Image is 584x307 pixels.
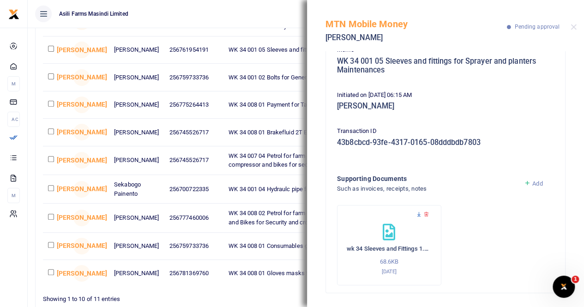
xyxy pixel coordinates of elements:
div: wk 34 Sleeves and Fittings 1.5m [337,205,441,285]
iframe: Intercom live chat [553,276,575,298]
td: WK 34 008 02 Petrol for farm operations welding spraying Compressor and Bikes for Security and cr... [223,204,431,232]
h5: 43b8cbcd-93fe-4317-0165-08dddbdb7803 [337,138,554,147]
td: WK 34 007 04 Petrol for farm operations welding mowing powersw compressor and bikes for security ... [223,146,431,175]
td: WK 34 008 01 Brakefluid 2T Engine oil for small equipments [223,119,431,146]
button: Close [571,24,577,30]
div: Showing 1 to 10 of 11 entries [43,289,302,304]
td: WK 34 001 02 Bolts for General Maintenance [223,64,431,91]
td: Sekabogo Painento [109,175,164,204]
h5: [PERSON_NAME] [325,33,507,42]
td: WK 34 008 01 Payment for Tata Oil Filter UAW 386J [223,91,431,119]
li: Ac [7,112,20,127]
td: [PERSON_NAME] [109,64,164,91]
td: WK 34 008 01 Gloves masks for grain handling [223,260,431,287]
img: logo-small [8,9,19,20]
h5: MTN Mobile Money [325,18,507,30]
td: 256781369760 [164,260,223,287]
p: Transaction ID [337,126,554,136]
span: Joeslyne Abesiga [73,124,90,140]
li: M [7,76,20,91]
td: WK 34 008 01 Consumables general maintenave [223,233,431,260]
span: Joeslyne Abesiga [73,69,90,86]
td: 256761954191 [164,36,223,64]
h4: Such as invoices, receipts, notes [337,184,517,194]
p: Initiated on [DATE] 06:15 AM [337,90,554,100]
td: [PERSON_NAME] [109,91,164,119]
td: 256759733736 [164,64,223,91]
span: Joeslyne Abesiga [73,265,90,282]
span: Joeslyne Abesiga [73,152,90,169]
td: 256777460006 [164,204,223,232]
span: Add [532,180,542,187]
span: Joeslyne Abesiga [73,42,90,58]
h4: Supporting Documents [337,174,517,184]
td: 256759733736 [164,233,223,260]
span: Joeslyne Abesiga [73,181,90,198]
td: WK 34 001 04 Hydraulc pipe for sprayer and planter Maintenance [223,175,431,204]
h6: wk 34 Sleeves and Fittings 1.5m [347,245,432,253]
td: 256745526717 [164,119,223,146]
span: Asili Farms Masindi Limited [55,10,132,18]
a: Add [524,180,543,187]
td: [PERSON_NAME] [109,204,164,232]
h5: [PERSON_NAME] [337,102,554,111]
td: 256775264413 [164,91,223,119]
p: 68.6KB [347,257,432,267]
td: [PERSON_NAME] [109,36,164,64]
span: Joeslyne Abesiga [73,96,90,113]
li: M [7,188,20,203]
h5: WK 34 001 05 Sleeves and fittings for Sprayer and planters Maintenances [337,57,554,75]
span: Joeslyne Abesiga [73,210,90,226]
td: [PERSON_NAME] [109,119,164,146]
td: 256700722335 [164,175,223,204]
td: 256745526717 [164,146,223,175]
td: WK 34 001 05 Sleeves and fittings for Sprayer and planters Maintenances [223,36,431,64]
span: Joeslyne Abesiga [73,238,90,254]
span: 1 [572,276,579,283]
small: [DATE] [381,268,397,275]
span: Pending approval [514,24,560,30]
a: logo-small logo-large logo-large [8,10,19,17]
td: [PERSON_NAME] [109,233,164,260]
td: [PERSON_NAME] [109,146,164,175]
td: [PERSON_NAME] [109,260,164,287]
